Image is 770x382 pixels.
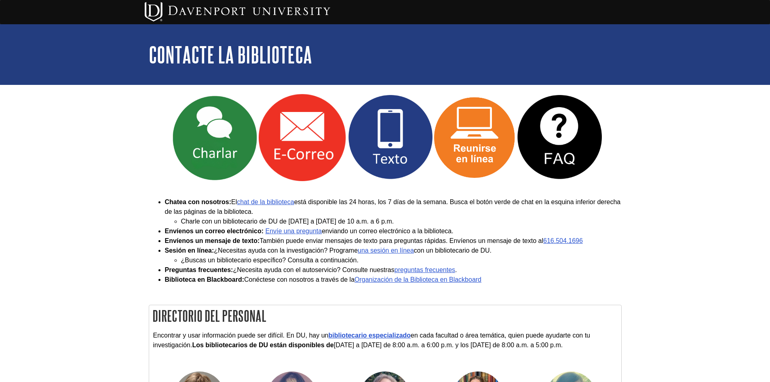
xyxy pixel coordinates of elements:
[149,42,312,67] a: Contacte la Biblioteca
[165,265,622,275] li: ¿Necesita ayuda con el autoservicio? Consulte nuestras .
[328,332,411,339] a: bibliotecario especializado
[165,247,214,254] strong: Sesión en línea:
[165,275,622,285] li: Conéctese con nosotros a través de la
[543,237,583,244] a: 616.504.1696
[346,93,434,181] img: Texto
[192,342,333,348] strong: Los bibliotecarios de DU están disponibles de
[354,276,481,283] a: Organización de la Biblioteca en Blackboard
[181,217,622,226] li: Charle con un bibliotecario de DU de [DATE] a [DATE] de 10 a.m. a 6 p.m.
[165,236,622,246] li: También puede enviar mensajes de texto para preguntas rápidas. Envíenos un mensaje de texto al
[165,198,231,205] strong: Chatea con nosotros:
[149,305,621,327] h2: Directorio del personal
[165,237,260,244] strong: Envíenos un mensaje de texto:
[259,93,346,181] img: Correo Electrónico
[165,266,233,273] strong: Preguntas frecuentes:
[165,197,622,226] li: El está disponible las 24 horas, los 7 días de la semana. Busca el botón verde de chat en la esqu...
[394,266,455,273] a: preguntas frecuentes
[515,93,603,181] img: Preguntas Frecuentes
[434,97,516,178] img: Reunirse en linea
[165,276,245,283] strong: Biblioteca en Blackboard:
[181,255,622,265] li: ¿Buscas un bibliotecario específico? Consulta a continuación.
[237,198,294,205] a: chat de la biblioteca
[153,331,617,350] p: Encontrar y usar información puede ser difícil. En DU, hay un en cada facultad o área temática, q...
[165,246,622,265] li: ¿Necesitas ayuda con la investigación? Programe con un bibliotecario de DU.
[165,226,622,236] li: enviando un correo electrónico a la biblioteca.
[265,228,322,234] a: Envíe una pregunta
[358,247,414,254] a: una sesión en línea
[171,93,259,181] img: Charlar
[145,2,330,21] img: Davenport University
[165,228,264,234] strong: Envíenos un correo electrónico:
